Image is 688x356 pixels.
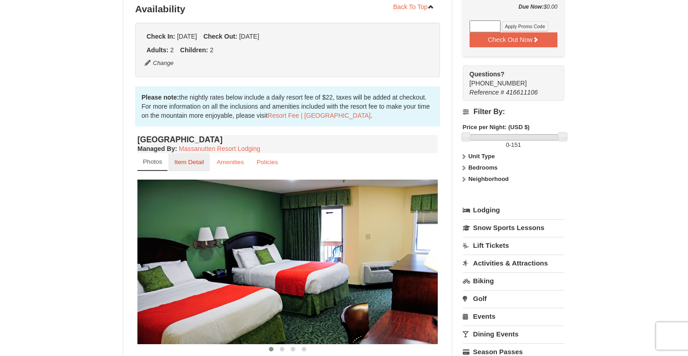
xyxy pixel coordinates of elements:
[511,141,521,148] span: 151
[463,140,564,150] label: -
[210,46,213,54] span: 2
[137,145,177,152] strong: :
[463,202,564,218] a: Lodging
[179,145,260,152] a: Massanutten Resort Lodging
[468,175,509,182] strong: Neighborhood
[137,180,438,344] img: 18876286-41-233aa5f3.jpg
[137,145,175,152] span: Managed By
[502,21,548,31] button: Apply Promo Code
[177,33,197,40] span: [DATE]
[251,153,284,171] a: Policies
[211,153,250,171] a: Amenities
[143,158,162,165] small: Photos
[142,94,179,101] strong: Please note:
[168,153,210,171] a: Item Detail
[470,70,505,78] strong: Questions?
[463,108,564,116] h4: Filter By:
[180,46,208,54] strong: Children:
[174,159,204,165] small: Item Detail
[257,159,278,165] small: Policies
[506,89,538,96] span: 416611106
[468,164,497,171] strong: Bedrooms
[506,141,509,148] span: 0
[463,326,564,342] a: Dining Events
[203,33,238,40] strong: Check Out:
[144,58,174,68] button: Change
[470,32,557,47] button: Check Out Now
[239,33,259,40] span: [DATE]
[268,112,370,119] a: Resort Fee | [GEOGRAPHIC_DATA]
[137,153,167,171] a: Photos
[463,219,564,236] a: Snow Sports Lessons
[468,153,495,160] strong: Unit Type
[463,124,530,130] strong: Price per Night: (USD $)
[463,290,564,307] a: Golf
[463,272,564,289] a: Biking
[463,237,564,254] a: Lift Tickets
[137,135,438,144] h4: [GEOGRAPHIC_DATA]
[217,159,244,165] small: Amenities
[147,33,175,40] strong: Check In:
[463,255,564,271] a: Activities & Attractions
[519,4,544,10] strong: Due Now:
[170,46,174,54] span: 2
[147,46,168,54] strong: Adults:
[135,86,440,126] div: the nightly rates below include a daily resort fee of $22, taxes will be added at checkout. For m...
[470,2,557,20] div: $0.00
[470,89,504,96] span: Reference #
[470,70,548,87] span: [PHONE_NUMBER]
[463,308,564,325] a: Events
